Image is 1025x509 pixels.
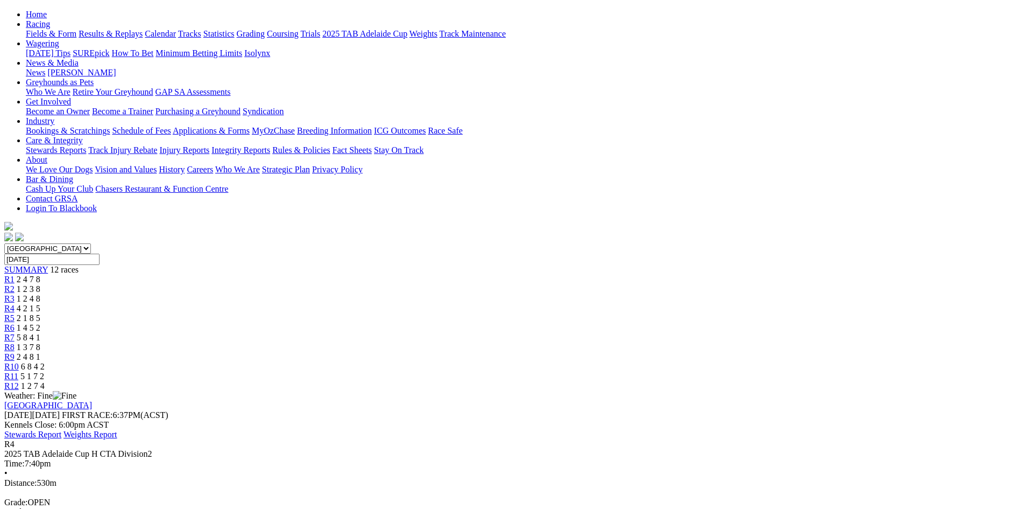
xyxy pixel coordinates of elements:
a: News [26,68,45,77]
a: Track Maintenance [440,29,506,38]
a: Chasers Restaurant & Function Centre [95,184,228,193]
a: News & Media [26,58,79,67]
img: logo-grsa-white.png [4,222,13,231]
span: Weather: Fine [4,391,76,400]
span: 12 races [50,265,79,274]
a: Careers [187,165,213,174]
a: Become an Owner [26,107,90,116]
a: [PERSON_NAME] [47,68,116,77]
a: Weights [409,29,437,38]
a: History [159,165,185,174]
a: ICG Outcomes [374,126,426,135]
a: Who We Are [26,87,70,96]
a: Purchasing a Greyhound [155,107,241,116]
a: How To Bet [112,48,154,58]
span: 2 1 8 5 [17,313,40,323]
a: Weights Report [63,430,117,439]
span: R6 [4,323,15,332]
a: Privacy Policy [312,165,363,174]
img: facebook.svg [4,233,13,241]
a: Vision and Values [95,165,157,174]
span: R4 [4,440,15,449]
a: Login To Blackbook [26,204,97,213]
div: 2025 TAB Adelaide Cup H CTA Division2 [4,449,1021,459]
a: Coursing [267,29,299,38]
span: Grade: [4,498,28,507]
a: R1 [4,275,15,284]
a: R4 [4,304,15,313]
a: Schedule of Fees [112,126,171,135]
img: Fine [53,391,76,401]
a: Who We Are [215,165,260,174]
a: Tracks [178,29,201,38]
a: We Love Our Dogs [26,165,93,174]
a: Cash Up Your Club [26,184,93,193]
a: Become a Trainer [92,107,153,116]
a: R3 [4,294,15,303]
a: Greyhounds as Pets [26,78,94,87]
div: Racing [26,29,1021,39]
span: 1 3 7 8 [17,343,40,352]
a: Fact Sheets [333,145,372,155]
a: Applications & Forms [173,126,250,135]
span: R5 [4,313,15,323]
input: Select date [4,254,100,265]
a: Grading [237,29,265,38]
a: Trials [300,29,320,38]
a: [DATE] Tips [26,48,70,58]
a: Results & Replays [79,29,143,38]
span: 6:37PM(ACST) [62,410,168,420]
div: Industry [26,126,1021,136]
div: Get Involved [26,107,1021,116]
span: [DATE] [4,410,60,420]
a: R2 [4,284,15,294]
a: Stewards Report [4,430,61,439]
a: Retire Your Greyhound [73,87,153,96]
a: R12 [4,381,19,391]
a: Breeding Information [297,126,372,135]
div: About [26,165,1021,175]
a: Rules & Policies [272,145,330,155]
div: Bar & Dining [26,184,1021,194]
a: Integrity Reports [211,145,270,155]
a: Syndication [243,107,284,116]
a: R9 [4,352,15,361]
span: FIRST RACE: [62,410,112,420]
div: Greyhounds as Pets [26,87,1021,97]
span: 2 4 8 1 [17,352,40,361]
a: Statistics [203,29,235,38]
div: OPEN [4,498,1021,507]
span: 2 4 7 8 [17,275,40,284]
a: R7 [4,333,15,342]
a: [GEOGRAPHIC_DATA] [4,401,92,410]
a: R11 [4,372,18,381]
a: Injury Reports [159,145,209,155]
span: • [4,469,8,478]
div: Care & Integrity [26,145,1021,155]
a: Track Injury Rebate [88,145,157,155]
div: 530m [4,478,1021,488]
span: 1 2 4 8 [17,294,40,303]
a: About [26,155,47,164]
a: Care & Integrity [26,136,83,145]
div: News & Media [26,68,1021,78]
a: SUREpick [73,48,109,58]
a: Fields & Form [26,29,76,38]
a: R8 [4,343,15,352]
div: Wagering [26,48,1021,58]
span: 1 2 3 8 [17,284,40,294]
div: Kennels Close: 6:00pm ACST [4,420,1021,430]
a: GAP SA Assessments [155,87,231,96]
a: Wagering [26,39,59,48]
a: R10 [4,362,19,371]
span: 5 8 4 1 [17,333,40,342]
span: 5 1 7 2 [20,372,44,381]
